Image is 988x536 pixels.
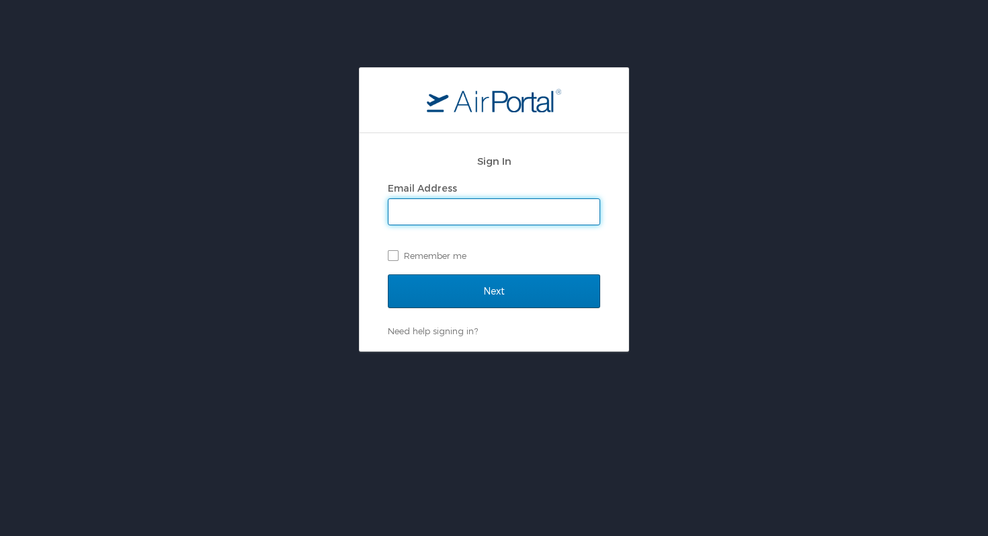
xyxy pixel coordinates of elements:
[388,182,457,194] label: Email Address
[388,274,600,308] input: Next
[427,88,561,112] img: logo
[388,153,600,169] h2: Sign In
[388,245,600,266] label: Remember me
[388,326,478,336] a: Need help signing in?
